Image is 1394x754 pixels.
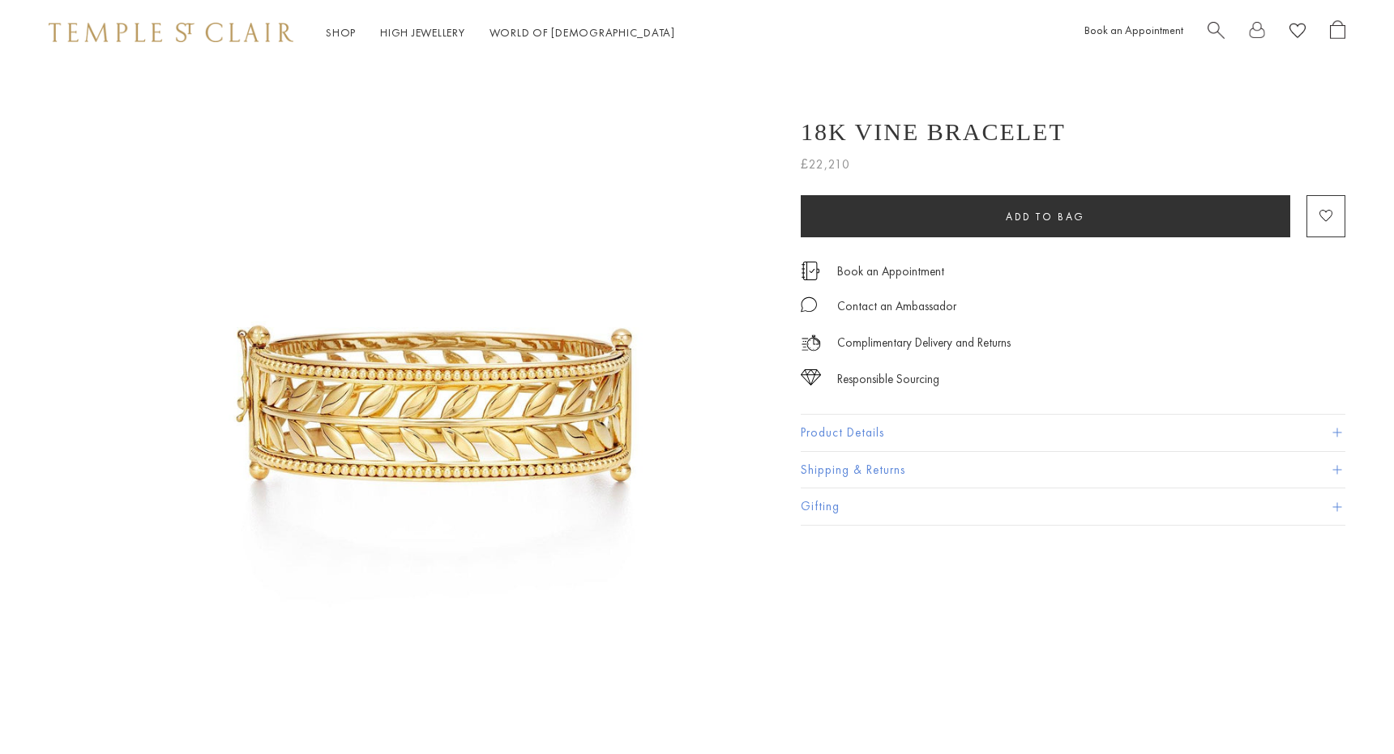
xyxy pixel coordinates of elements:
[801,296,817,313] img: MessageIcon-01_2.svg
[801,452,1345,488] button: Shipping & Returns
[801,488,1345,525] button: Gifting
[380,25,465,40] a: High JewelleryHigh Jewellery
[837,369,939,390] div: Responsible Sourcing
[49,23,293,42] img: Temple St. Clair
[801,118,1066,146] h1: 18K Vine Bracelet
[1330,20,1345,45] a: Open Shopping Bag
[801,333,821,353] img: icon_delivery.svg
[837,262,944,280] a: Book an Appointment
[1084,23,1183,37] a: Book an Appointment
[837,333,1011,353] p: Complimentary Delivery and Returns
[1006,210,1085,224] span: Add to bag
[801,262,820,280] img: icon_appointment.svg
[490,25,675,40] a: World of [DEMOGRAPHIC_DATA]World of [DEMOGRAPHIC_DATA]
[801,195,1290,237] button: Add to bag
[1208,20,1225,45] a: Search
[326,23,675,43] nav: Main navigation
[837,296,956,317] div: Contact an Ambassador
[801,415,1345,451] button: Product Details
[105,65,762,721] img: 18K Vine Bracelet
[801,369,821,386] img: icon_sourcing.svg
[326,25,356,40] a: ShopShop
[801,154,850,175] span: £22,210
[1289,20,1306,45] a: View Wishlist
[1313,678,1378,738] iframe: Gorgias live chat messenger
